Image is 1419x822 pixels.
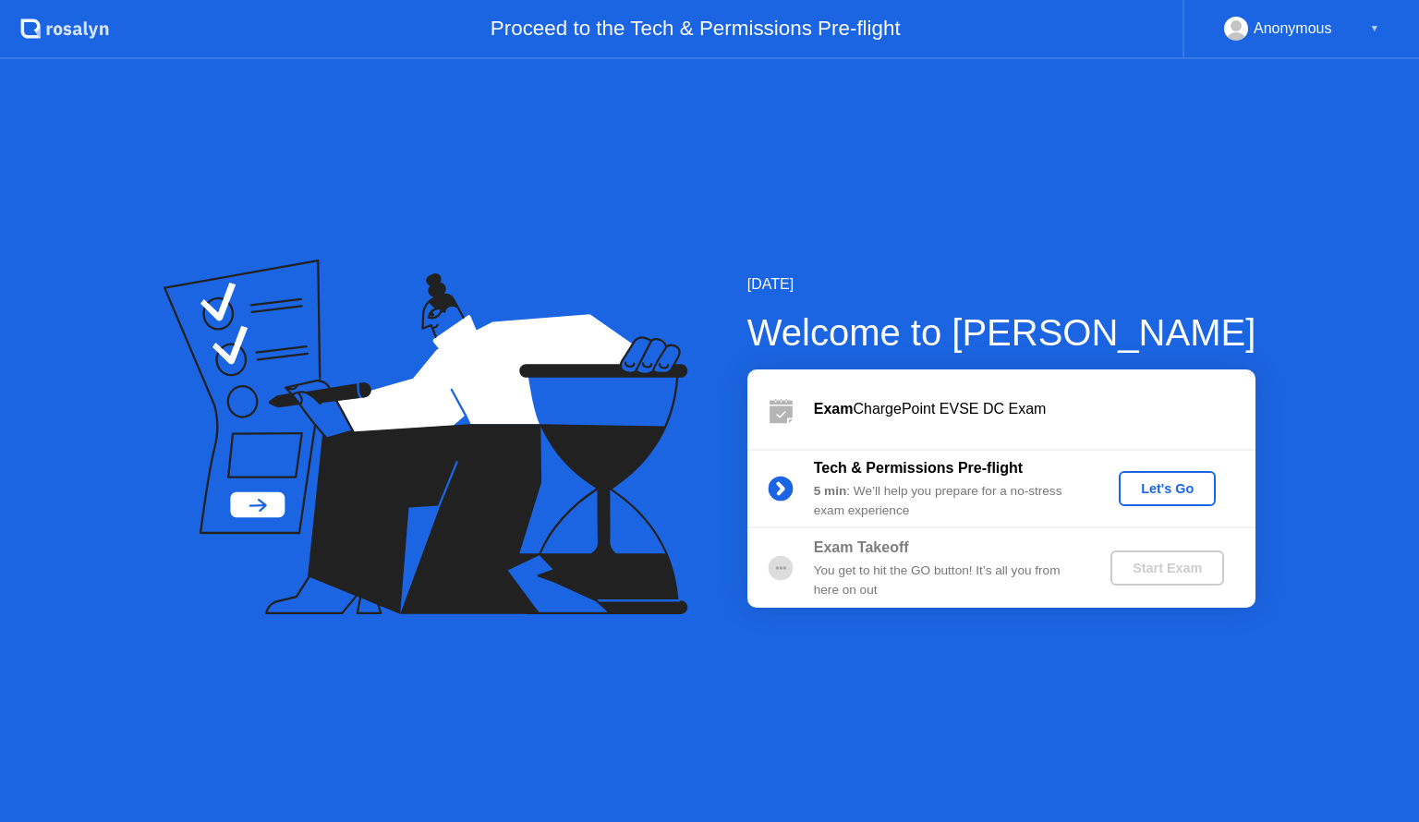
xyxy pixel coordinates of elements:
div: ▼ [1370,17,1379,41]
div: : We’ll help you prepare for a no-stress exam experience [814,482,1080,520]
b: Tech & Permissions Pre-flight [814,460,1023,476]
b: 5 min [814,484,847,498]
div: ChargePoint EVSE DC Exam [814,398,1255,420]
div: [DATE] [747,273,1256,296]
div: Welcome to [PERSON_NAME] [747,305,1256,360]
div: Anonymous [1254,17,1332,41]
b: Exam Takeoff [814,539,909,555]
b: Exam [814,401,854,417]
div: You get to hit the GO button! It’s all you from here on out [814,562,1080,599]
button: Let's Go [1119,471,1216,506]
button: Start Exam [1110,550,1224,586]
div: Let's Go [1126,481,1208,496]
div: Start Exam [1118,561,1217,575]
